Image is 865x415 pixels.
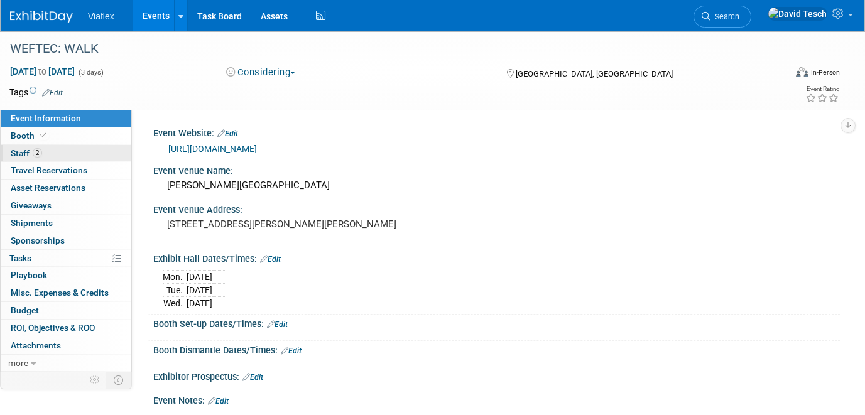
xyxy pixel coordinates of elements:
a: Shipments [1,215,131,232]
td: Toggle Event Tabs [106,372,132,388]
span: Asset Reservations [11,183,85,193]
a: Edit [260,255,281,264]
div: WEFTEC: WALK [6,38,769,60]
span: Giveaways [11,200,52,210]
div: Event Notes: [153,391,840,407]
span: Event Information [11,113,81,123]
span: Search [710,12,739,21]
a: Asset Reservations [1,180,131,197]
div: Event Rating [805,86,839,92]
a: Staff2 [1,145,131,162]
span: Shipments [11,218,53,228]
a: Playbook [1,267,131,284]
pre: [STREET_ADDRESS][PERSON_NAME][PERSON_NAME] [167,218,425,230]
div: Booth Set-up Dates/Times: [153,315,840,331]
i: Booth reservation complete [40,132,46,139]
td: [DATE] [187,284,212,297]
td: Tags [9,86,63,99]
td: [DATE] [187,297,212,310]
span: Attachments [11,340,61,350]
button: Considering [222,66,300,79]
a: more [1,355,131,372]
td: [DATE] [187,271,212,284]
span: 2 [33,148,42,158]
a: Giveaways [1,197,131,214]
img: Format-Inperson.png [796,67,808,77]
span: Misc. Expenses & Credits [11,288,109,298]
div: Event Format [717,65,840,84]
a: Tasks [1,250,131,267]
td: Tue. [163,284,187,297]
a: Edit [281,347,302,355]
a: Misc. Expenses & Credits [1,284,131,301]
span: ROI, Objectives & ROO [11,323,95,333]
span: Sponsorships [11,235,65,245]
a: Search [694,6,751,28]
td: Mon. [163,271,187,284]
span: [GEOGRAPHIC_DATA], [GEOGRAPHIC_DATA] [516,69,673,78]
div: Booth Dismantle Dates/Times: [153,341,840,357]
a: Budget [1,302,131,319]
a: Edit [208,397,229,406]
span: Booth [11,131,49,141]
a: Event Information [1,110,131,127]
div: Event Venue Name: [153,161,840,177]
div: In-Person [810,68,840,77]
a: ROI, Objectives & ROO [1,320,131,337]
span: Playbook [11,270,47,280]
a: [URL][DOMAIN_NAME] [168,144,257,154]
a: Edit [217,129,238,138]
a: Edit [42,89,63,97]
span: to [36,67,48,77]
img: David Tesch [768,7,827,21]
a: Edit [267,320,288,329]
td: Personalize Event Tab Strip [84,372,106,388]
a: Sponsorships [1,232,131,249]
a: Attachments [1,337,131,354]
img: ExhibitDay [10,11,73,23]
span: Tasks [9,253,31,263]
a: Travel Reservations [1,162,131,179]
span: Staff [11,148,42,158]
div: [PERSON_NAME][GEOGRAPHIC_DATA] [163,176,830,195]
span: Budget [11,305,39,315]
a: Edit [242,373,263,382]
div: Event Website: [153,124,840,140]
div: Exhibitor Prospectus: [153,367,840,384]
span: Viaflex [88,11,114,21]
td: Wed. [163,297,187,310]
div: Exhibit Hall Dates/Times: [153,249,840,266]
span: [DATE] [DATE] [9,66,75,77]
span: Travel Reservations [11,165,87,175]
a: Booth [1,127,131,144]
span: (3 days) [77,68,104,77]
span: more [8,358,28,368]
div: Event Venue Address: [153,200,840,216]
